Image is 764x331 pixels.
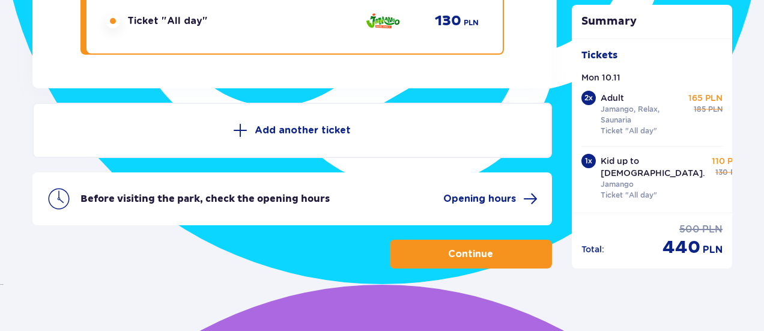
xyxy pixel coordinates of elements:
p: Ticket "All day" [601,126,657,136]
span: 130 [715,167,728,178]
div: 2 x [581,91,596,105]
span: PLN [703,243,723,257]
p: Before visiting the park, check the opening hours [80,192,330,205]
p: 165 PLN [688,92,723,104]
p: Add another ticket [255,124,351,137]
span: PLN [730,167,745,178]
div: 1 x [581,154,596,168]
p: Jamango, Relax, Saunaria [601,104,684,126]
p: Mon 10.11 [581,71,620,84]
button: Continue [390,240,552,269]
span: Opening hours [443,192,516,205]
span: 130 [435,12,461,30]
img: Jamango [365,8,401,34]
span: PLN [708,104,723,115]
button: Add another ticket [32,103,552,158]
p: Total : [581,243,604,255]
a: Opening hours [443,192,538,206]
p: Ticket "All day" [601,190,657,201]
span: PLN [702,223,723,236]
p: Jamango [601,179,634,190]
span: Ticket "All day" [127,14,208,28]
p: Summary [572,14,733,29]
span: PLN [464,17,479,28]
span: 500 [679,223,700,236]
p: 110 PLN [712,155,745,167]
p: Continue [448,247,493,261]
span: 440 [662,236,700,259]
span: 185 [694,104,706,115]
p: Kid up to [DEMOGRAPHIC_DATA]. [601,155,705,179]
p: Tickets [581,49,617,62]
p: Adult [601,92,624,104]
